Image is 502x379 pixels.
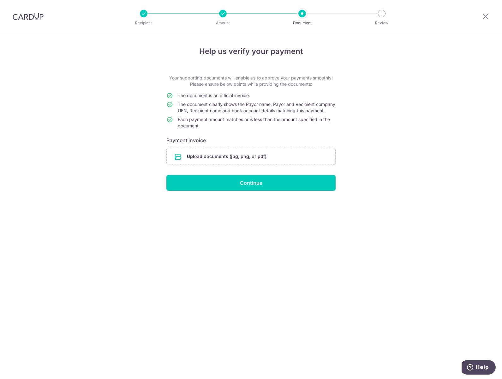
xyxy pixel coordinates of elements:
[178,93,250,98] span: The document is an official invoice.
[358,20,405,26] p: Review
[462,360,496,376] iframe: Opens a widget where you can find more information
[166,175,336,191] input: Continue
[166,75,336,87] p: Your supporting documents will enable us to approve your payments smoothly! Please ensure below p...
[166,137,336,144] h6: Payment invoice
[178,117,330,128] span: Each payment amount matches or is less than the amount specified in the document.
[166,46,336,57] h4: Help us verify your payment
[279,20,326,26] p: Document
[200,20,246,26] p: Amount
[178,102,335,113] span: The document clearly shows the Payor name, Payor and Recipient company UEN, Recipient name and ba...
[13,13,44,20] img: CardUp
[166,148,336,165] div: Upload documents (jpg, png, or pdf)
[120,20,167,26] p: Recipient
